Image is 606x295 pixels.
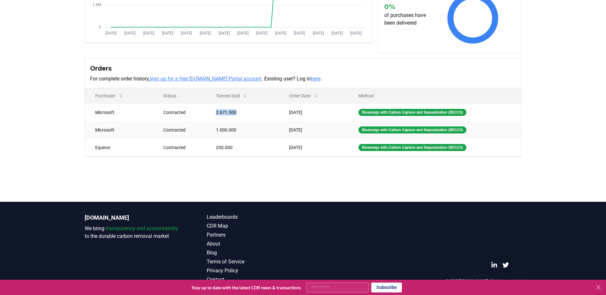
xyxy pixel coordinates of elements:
[207,231,303,239] a: Partners
[158,93,201,99] p: Status
[206,121,279,139] td: 1.000.000
[207,276,303,284] a: Contact
[143,31,154,35] tspan: [DATE]
[199,31,211,35] tspan: [DATE]
[150,76,262,82] a: sign up for a free [DOMAIN_NAME] Portal account
[207,249,303,257] a: Blog
[275,31,286,35] tspan: [DATE]
[92,3,101,7] tspan: 1.5M
[294,31,305,35] tspan: [DATE]
[90,89,128,102] button: Purchaser
[218,31,229,35] tspan: [DATE]
[206,139,279,156] td: 330.000
[207,267,303,275] a: Privacy Policy
[502,262,509,268] a: Twitter
[384,2,432,11] h3: 0 %
[353,93,516,99] p: Method
[163,109,201,116] div: Contracted
[207,222,303,230] a: CDR Map
[279,103,348,121] td: [DATE]
[358,109,466,116] div: Bioenergy with Carbon Capture and Sequestration (BECCS)
[85,213,181,222] p: [DOMAIN_NAME]
[85,103,153,121] td: Microsoft
[85,225,181,240] p: We bring to the durable carbon removal market
[106,225,178,231] span: transparency and accountability
[350,31,361,35] tspan: [DATE]
[358,126,466,133] div: Bioenergy with Carbon Capture and Sequestration (BECCS)
[180,31,192,35] tspan: [DATE]
[279,121,348,139] td: [DATE]
[206,103,279,121] td: 2.671.500
[207,213,303,221] a: Leaderboards
[162,31,173,35] tspan: [DATE]
[211,89,253,102] button: Tonnes Sold
[312,31,324,35] tspan: [DATE]
[491,262,497,268] a: LinkedIn
[311,76,320,82] a: here
[331,31,342,35] tspan: [DATE]
[237,31,248,35] tspan: [DATE]
[279,139,348,156] td: [DATE]
[85,139,153,156] td: Equinor
[124,31,135,35] tspan: [DATE]
[163,127,201,133] div: Contracted
[384,11,432,27] p: of purchases have been delivered
[358,144,466,151] div: Bioenergy with Carbon Capture and Sequestration (BECCS)
[207,258,303,266] a: Terms of Service
[99,25,101,29] tspan: 0
[284,89,323,102] button: Order Date
[163,144,201,151] div: Contracted
[90,64,516,73] h3: Orders
[90,75,516,83] p: For complete order history, . Existing user? Log in .
[85,121,153,139] td: Microsoft
[207,240,303,248] a: About
[445,278,522,284] p: © 2025 [DOMAIN_NAME]. All rights reserved.
[256,31,267,35] tspan: [DATE]
[105,31,116,35] tspan: [DATE]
